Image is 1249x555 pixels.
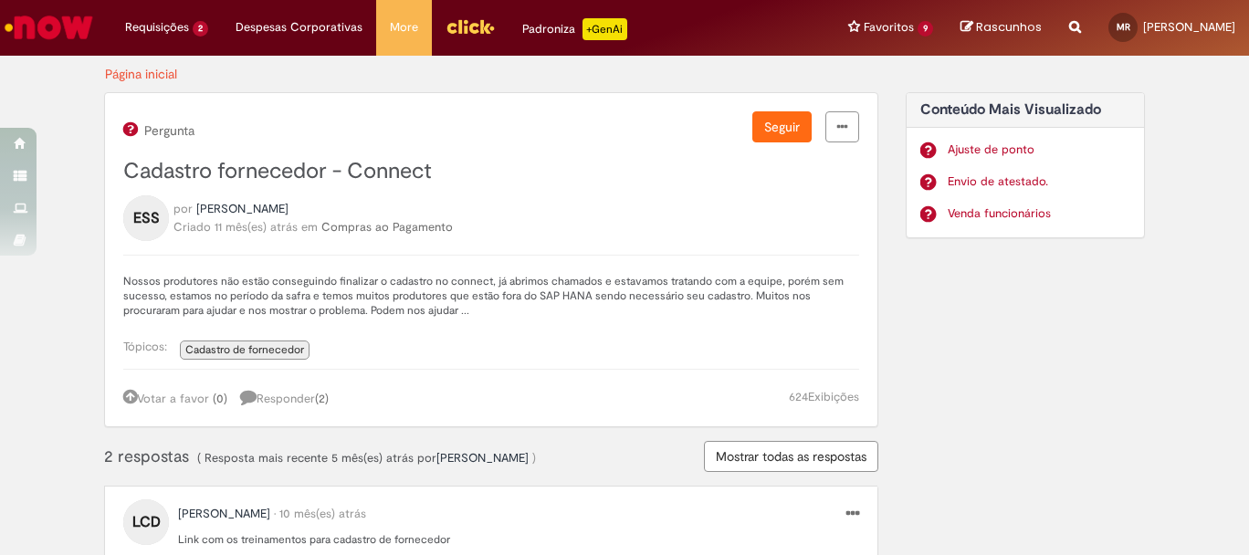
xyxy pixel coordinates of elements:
span: [PERSON_NAME] [1143,19,1235,35]
span: Cadastro fornecedor - Connect [123,157,432,185]
span: ( ) [213,391,227,406]
span: por [173,201,193,216]
span: More [390,18,418,37]
a: Ajuste de ponto [948,141,1131,159]
a: Venda funcionários [948,205,1131,223]
a: ESS [123,209,169,225]
span: Rascunhos [976,18,1042,36]
span: 5 mês(es) atrás [331,450,414,466]
span: Responder [240,391,329,406]
span: 9 [918,21,933,37]
span: ESS [133,204,160,233]
a: Votar a favor [123,391,209,406]
span: 0 [216,391,224,406]
a: Envio de atestado. [948,173,1131,191]
span: Dagoberto Mendonça perfil [436,450,529,466]
span: Mostrar todas as respostas [716,448,866,465]
span: Requisições [125,18,189,37]
time: 01/11/2024 10:21:41 [279,506,366,521]
span: Criado [173,219,211,235]
span: ( ) [315,391,329,406]
p: Nossos produtores não estão conseguindo finalizar o cadastro no connect, já abrimos chamados e es... [123,274,859,318]
img: click_logo_yellow_360x200.png [446,13,495,40]
span: 2 respostas [104,446,194,467]
img: ServiceNow [2,9,96,46]
a: Página inicial [105,66,177,82]
a: Luiz Claudio de Castro perfil [178,505,270,523]
span: 10 mês(es) atrás [279,506,366,521]
span: Edneia Silva Soares perfil [196,201,289,216]
span: MR [1117,21,1130,33]
span: 624 [789,389,808,404]
span: Favoritos [864,18,914,37]
span: 2 [319,391,325,406]
span: • [274,506,276,521]
a: menu Ações [846,505,859,524]
span: ( Resposta mais recente por [197,450,536,466]
button: Mostrar todas as respostas [704,441,878,472]
span: ) [532,450,536,466]
time: 17/03/2025 14:33:57 [331,450,414,466]
div: Conteúdo Mais Visualizado [906,92,1146,239]
a: Compras ao Pagamento [321,219,453,235]
p: +GenAi [583,18,627,40]
a: LCD [123,513,169,529]
a: Cadastro de fornecedor [180,340,310,360]
span: LCD [132,508,161,537]
a: Rascunhos [960,19,1042,37]
h2: Conteúdo Mais Visualizado [920,102,1131,119]
span: Exibições [808,389,859,404]
p: Link com os treinamentos para cadastro de fornecedor [178,532,859,547]
time: 03/10/2024 09:34:13 [215,219,298,235]
span: Pergunta [142,123,194,138]
span: Despesas Corporativas [236,18,362,37]
span: 2 [193,21,208,37]
span: Cadastro de fornecedor [185,342,304,357]
span: Luiz Claudio de Castro perfil [178,506,270,521]
span: em [301,219,318,235]
a: Edneia Silva Soares perfil [196,200,289,218]
div: Padroniza [522,18,627,40]
a: Dagoberto Mendonça perfil [436,449,529,467]
a: menu Ações [825,111,859,142]
span: 11 mês(es) atrás [215,219,298,235]
a: 2 respostas, clique para responder [240,388,338,408]
span: Tópicos: [123,339,176,354]
button: Seguir [752,111,812,142]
